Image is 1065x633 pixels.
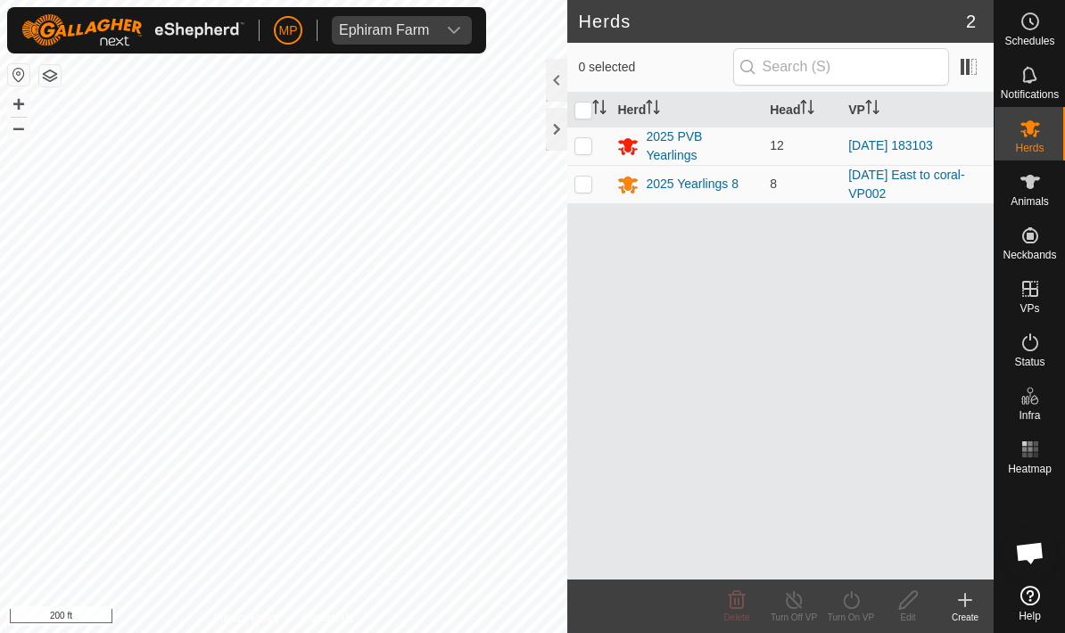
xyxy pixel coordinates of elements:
span: VPs [1020,303,1039,314]
div: dropdown trigger [436,16,472,45]
div: Turn On VP [822,611,879,624]
th: VP [841,93,994,127]
span: Neckbands [1003,250,1056,260]
span: 8 [770,177,777,191]
span: Delete [724,612,750,622]
button: Map Layers [39,65,61,86]
span: Infra [1019,410,1040,421]
div: 2025 Yearlings 8 [646,175,739,193]
p-sorticon: Activate to sort [646,103,660,117]
div: 2025 PVB Yearlings [646,127,755,165]
button: Reset Map [8,64,29,86]
a: [DATE] East to coral-VP002 [848,168,964,201]
span: Help [1019,611,1041,621]
p-sorticon: Activate to sort [865,103,879,117]
a: Privacy Policy [213,610,280,626]
span: 12 [770,138,784,152]
a: Help [995,579,1065,629]
img: Gallagher Logo [21,14,244,46]
p-sorticon: Activate to sort [592,103,607,117]
button: – [8,117,29,138]
th: Head [763,93,841,127]
span: 2 [966,8,976,35]
p-sorticon: Activate to sort [800,103,814,117]
div: Edit [879,611,937,624]
span: Herds [1015,143,1044,153]
div: Create [937,611,994,624]
span: Ephiram Farm [332,16,436,45]
a: [DATE] 183103 [848,138,933,152]
input: Search (S) [733,48,949,86]
span: Heatmap [1008,464,1052,474]
span: Status [1014,357,1044,367]
div: Open chat [1003,526,1057,580]
h2: Herds [578,11,965,32]
span: Animals [1011,196,1049,207]
span: MP [279,21,298,40]
div: Ephiram Farm [339,23,429,37]
span: 0 selected [578,58,732,77]
button: + [8,94,29,115]
span: Schedules [1004,36,1054,46]
th: Herd [610,93,763,127]
div: Turn Off VP [765,611,822,624]
span: Notifications [1001,89,1059,100]
a: Contact Us [301,610,354,626]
